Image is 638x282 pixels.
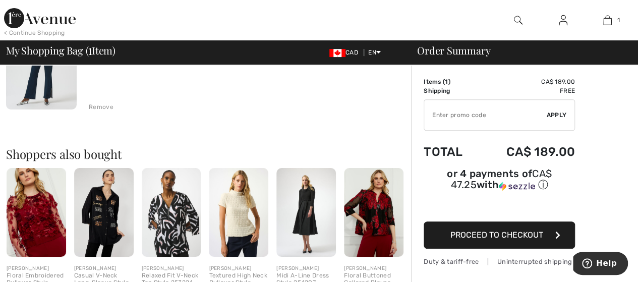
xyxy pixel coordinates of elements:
img: Relaxed Fit V-Neck Top Style 253224 [142,168,201,257]
td: CA$ 189.00 [479,77,575,86]
td: Items ( ) [424,77,479,86]
div: or 4 payments ofCA$ 47.25withSezzle Click to learn more about Sezzle [424,169,575,195]
span: 1 [88,43,92,56]
img: My Bag [603,14,612,26]
span: Apply [547,110,567,120]
td: CA$ 189.00 [479,135,575,169]
span: CA$ 47.25 [450,167,552,191]
div: < Continue Shopping [4,28,65,37]
div: or 4 payments of with [424,169,575,192]
iframe: PayPal-paypal [424,195,575,218]
span: Proceed to Checkout [450,230,543,240]
img: Floral Buttoned Collared Blouse Style 259157 [344,168,403,257]
img: Sezzle [499,182,535,191]
img: My Info [559,14,567,26]
span: CAD [329,49,362,56]
div: [PERSON_NAME] [142,265,201,272]
div: Duty & tariff-free | Uninterrupted shipping [424,257,575,266]
img: Floral Embroidered Pullover Style 259270 [7,168,66,257]
span: 1 [445,78,448,85]
input: Promo code [424,100,547,130]
div: Remove [89,102,113,111]
img: Midi A-Line Dress Style 254207 [276,168,336,257]
div: [PERSON_NAME] [7,265,66,272]
a: 1 [586,14,629,26]
img: Textured High Neck Pullover Style 253256 [209,168,268,257]
img: search the website [514,14,523,26]
img: 1ère Avenue [4,8,76,28]
img: Canadian Dollar [329,49,345,57]
iframe: Opens a widget where you can find more information [573,252,628,277]
div: [PERSON_NAME] [344,265,403,272]
span: EN [368,49,381,56]
td: Free [479,86,575,95]
span: My Shopping Bag ( Item) [6,45,115,55]
div: [PERSON_NAME] [209,265,268,272]
td: Shipping [424,86,479,95]
h2: Shoppers also bought [6,148,411,160]
img: Casual V-Neck Long-Sleeve Style 253824 [74,168,134,257]
span: 1 [617,16,619,25]
td: Total [424,135,479,169]
div: [PERSON_NAME] [276,265,336,272]
button: Proceed to Checkout [424,221,575,249]
a: Sign In [551,14,575,27]
div: Order Summary [405,45,632,55]
div: [PERSON_NAME] [74,265,134,272]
